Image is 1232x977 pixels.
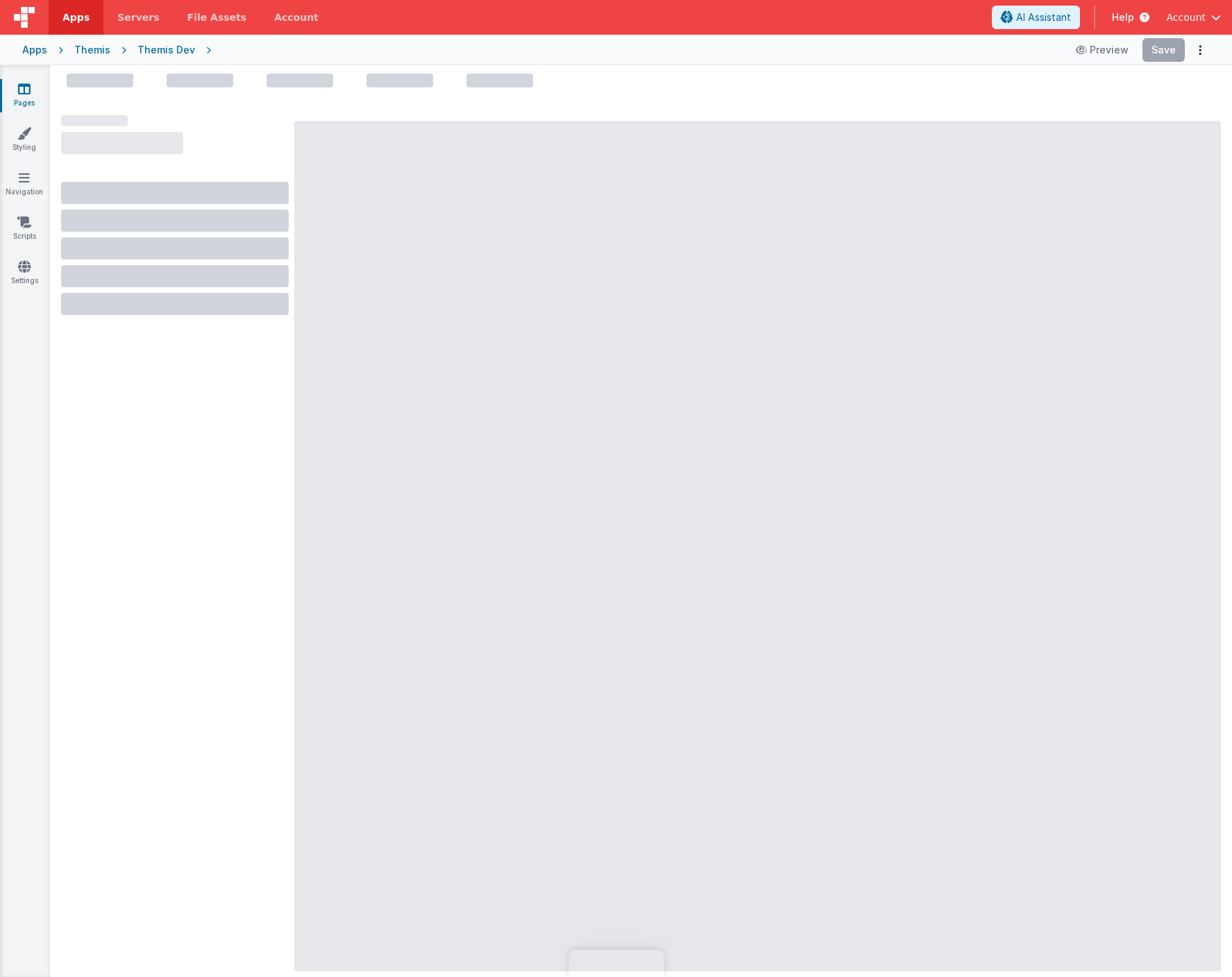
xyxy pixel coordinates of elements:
button: Account [1166,10,1221,24]
button: AI Assistant [992,6,1080,29]
span: Apps [62,10,90,24]
button: Save [1142,38,1185,62]
span: Help [1112,10,1134,24]
span: Servers [117,10,159,24]
div: Themis Dev [137,43,195,57]
button: Preview [1068,39,1137,61]
span: AI Assistant [1016,10,1071,24]
div: Apps [22,43,47,57]
span: File Assets [187,10,247,24]
button: Options [1190,40,1210,60]
span: Account [1166,10,1206,24]
div: Themis [74,43,110,57]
